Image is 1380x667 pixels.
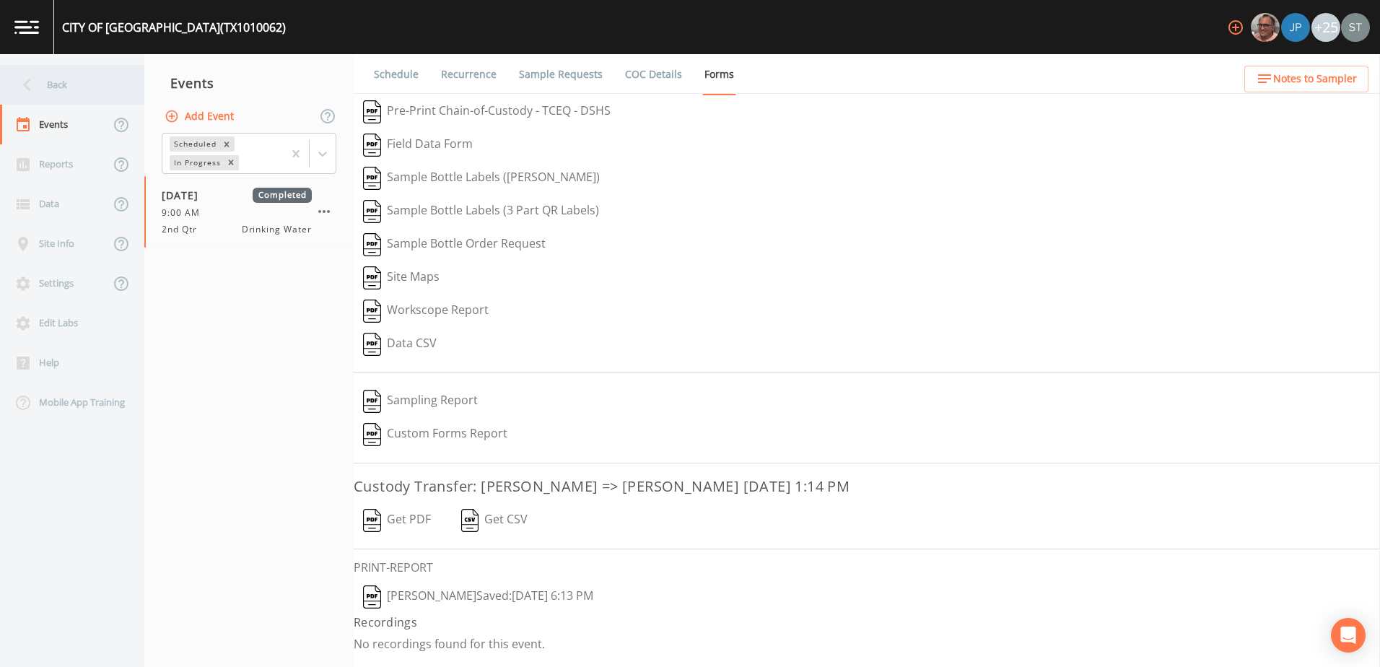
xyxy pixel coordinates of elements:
[162,223,206,236] span: 2nd Qtr
[14,20,39,34] img: logo
[144,176,354,248] a: [DATE]Completed9:00 AM2nd QtrDrinking Water
[623,54,684,95] a: COC Details
[354,162,609,195] button: Sample Bottle Labels ([PERSON_NAME])
[1273,70,1357,88] span: Notes to Sampler
[363,300,381,323] img: svg%3e
[372,54,421,95] a: Schedule
[1341,13,1370,42] img: 8315ae1e0460c39f28dd315f8b59d613
[1250,13,1280,42] div: Mike Franklin
[354,228,555,261] button: Sample Bottle Order Request
[354,128,482,162] button: Field Data Form
[461,509,479,532] img: svg%3e
[363,390,381,413] img: svg%3e
[1281,13,1310,42] img: 41241ef155101aa6d92a04480b0d0000
[363,509,381,532] img: svg%3e
[354,504,440,537] button: Get PDF
[354,561,1380,575] h6: PRINT-REPORT
[363,167,381,190] img: svg%3e
[62,19,286,36] div: CITY OF [GEOGRAPHIC_DATA] (TX1010062)
[354,614,1380,631] h4: Recordings
[170,136,219,152] div: Scheduled
[144,65,354,101] div: Events
[242,223,312,236] span: Drinking Water
[702,54,736,95] a: Forms
[1280,13,1311,42] div: Joshua gere Paul
[354,418,517,451] button: Custom Forms Report
[354,195,608,228] button: Sample Bottle Labels (3 Part QR Labels)
[363,585,381,609] img: svg%3e
[354,261,449,295] button: Site Maps
[162,103,240,130] button: Add Event
[363,333,381,356] img: svg%3e
[354,580,603,614] button: [PERSON_NAME]Saved:[DATE] 6:13 PM
[354,95,620,128] button: Pre-Print Chain-of-Custody - TCEQ - DSHS
[162,188,209,203] span: [DATE]
[354,385,487,418] button: Sampling Report
[354,295,498,328] button: Workscope Report
[253,188,312,203] span: Completed
[363,233,381,256] img: svg%3e
[354,637,1380,651] p: No recordings found for this event.
[363,134,381,157] img: svg%3e
[363,266,381,289] img: svg%3e
[1251,13,1280,42] img: e2d790fa78825a4bb76dcb6ab311d44c
[1311,13,1340,42] div: +25
[363,100,381,123] img: svg%3e
[354,328,446,361] button: Data CSV
[363,423,381,446] img: svg%3e
[170,155,223,170] div: In Progress
[1244,66,1368,92] button: Notes to Sampler
[363,200,381,223] img: svg%3e
[439,54,499,95] a: Recurrence
[517,54,605,95] a: Sample Requests
[162,206,209,219] span: 9:00 AM
[451,504,538,537] button: Get CSV
[223,155,239,170] div: Remove In Progress
[1331,618,1366,653] div: Open Intercom Messenger
[354,475,1380,498] h3: Custody Transfer: [PERSON_NAME] => [PERSON_NAME] [DATE] 1:14 PM
[219,136,235,152] div: Remove Scheduled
